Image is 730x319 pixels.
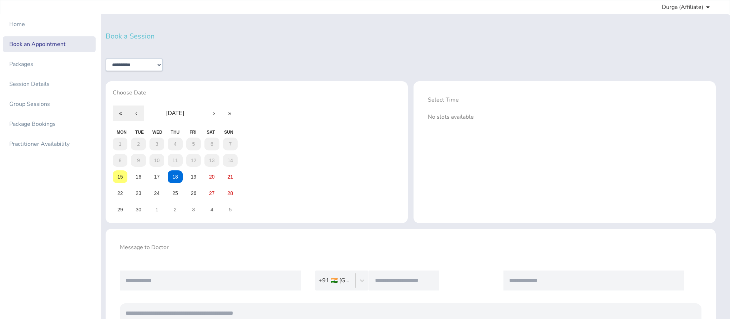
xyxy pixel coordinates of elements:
abbr: 13 September 2025 [209,158,215,163]
button: 1 September 2025 [113,138,127,150]
abbr: 1 October 2025 [156,207,158,212]
button: 10 September 2025 [149,154,164,167]
abbr: 5 October 2025 [229,207,232,212]
abbr: 3 October 2025 [192,207,195,212]
abbr: 4 September 2025 [174,141,177,147]
button: 6 September 2025 [204,138,219,150]
div: Select Time [428,96,701,104]
div: Message to Doctor [120,243,169,252]
abbr: 23 September 2025 [136,190,141,196]
button: » [222,106,238,121]
button: 27 September 2025 [204,187,219,200]
div: Choose Date [113,88,401,97]
abbr: 26 September 2025 [191,190,197,196]
button: 9 September 2025 [131,154,146,167]
abbr: 22 September 2025 [117,190,123,196]
button: 4 October 2025 [204,203,219,216]
button: 2 September 2025 [131,138,146,150]
abbr: 29 September 2025 [117,207,123,212]
div: Group Sessions [9,100,50,108]
abbr: Sunday [224,130,233,135]
abbr: Monday [117,130,127,135]
abbr: 10 September 2025 [154,158,160,163]
abbr: 24 September 2025 [154,190,160,196]
button: 21 September 2025 [223,170,238,183]
button: › [206,106,222,121]
button: 14 September 2025 [223,154,238,167]
abbr: 21 September 2025 [227,174,233,180]
button: 16 September 2025 [131,170,146,183]
button: « [113,106,128,121]
abbr: 19 September 2025 [191,174,197,180]
button: 5 October 2025 [223,203,238,216]
button: 29 September 2025 [113,203,127,216]
button: 30 September 2025 [131,203,146,216]
button: 12 September 2025 [186,154,201,167]
span: No slots available [428,113,474,121]
button: 22 September 2025 [113,187,127,200]
div: Packages [9,60,33,68]
abbr: 2 September 2025 [137,141,140,147]
span: [DATE] [166,110,184,116]
abbr: Friday [189,130,196,135]
abbr: 15 September 2025 [117,174,123,180]
button: 15 September 2025 [113,170,127,183]
abbr: 7 September 2025 [229,141,232,147]
abbr: 5 September 2025 [192,141,195,147]
abbr: Thursday [171,130,180,135]
div: Home [9,20,25,29]
abbr: 17 September 2025 [154,174,160,180]
abbr: Tuesday [135,130,144,135]
div: Package Bookings [9,120,56,128]
button: 3 October 2025 [186,203,201,216]
button: [DATE] [144,106,206,121]
abbr: 14 September 2025 [227,158,233,163]
abbr: 25 September 2025 [172,190,178,196]
abbr: 1 September 2025 [119,141,122,147]
button: 1 October 2025 [149,203,164,216]
button: ‹ [128,106,144,121]
button: 28 September 2025 [223,187,238,200]
abbr: 12 September 2025 [191,158,197,163]
abbr: 18 September 2025 [172,174,178,180]
abbr: 28 September 2025 [227,190,233,196]
abbr: 30 September 2025 [136,207,141,212]
abbr: 6 September 2025 [211,141,213,147]
div: Session Details [9,80,50,88]
abbr: 3 September 2025 [156,141,158,147]
abbr: 9 September 2025 [137,158,140,163]
button: 19 September 2025 [186,170,201,183]
div: Practitioner Availability [9,140,70,148]
abbr: 11 September 2025 [172,158,178,163]
button: 17 September 2025 [149,170,164,183]
abbr: 2 October 2025 [174,207,177,212]
button: 24 September 2025 [149,187,164,200]
button: 7 September 2025 [223,138,238,150]
button: 13 September 2025 [204,154,219,167]
button: 5 September 2025 [186,138,201,150]
button: 26 September 2025 [186,187,201,200]
button: 20 September 2025 [204,170,219,183]
button: 23 September 2025 [131,187,146,200]
span: Durga (Affiliate) [662,3,703,11]
abbr: 8 September 2025 [119,158,122,163]
div: Book an Appointment [9,40,66,48]
button: 18 September 2025 [168,170,182,183]
button: 25 September 2025 [168,187,182,200]
abbr: 20 September 2025 [209,174,215,180]
button: 11 September 2025 [168,154,182,167]
button: 4 September 2025 [168,138,182,150]
abbr: Wednesday [152,130,162,135]
button: 2 October 2025 [168,203,182,216]
abbr: Saturday [207,130,215,135]
abbr: 27 September 2025 [209,190,215,196]
button: 8 September 2025 [113,154,127,167]
abbr: 16 September 2025 [136,174,141,180]
button: 3 September 2025 [149,138,164,150]
abbr: 4 October 2025 [211,207,213,212]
